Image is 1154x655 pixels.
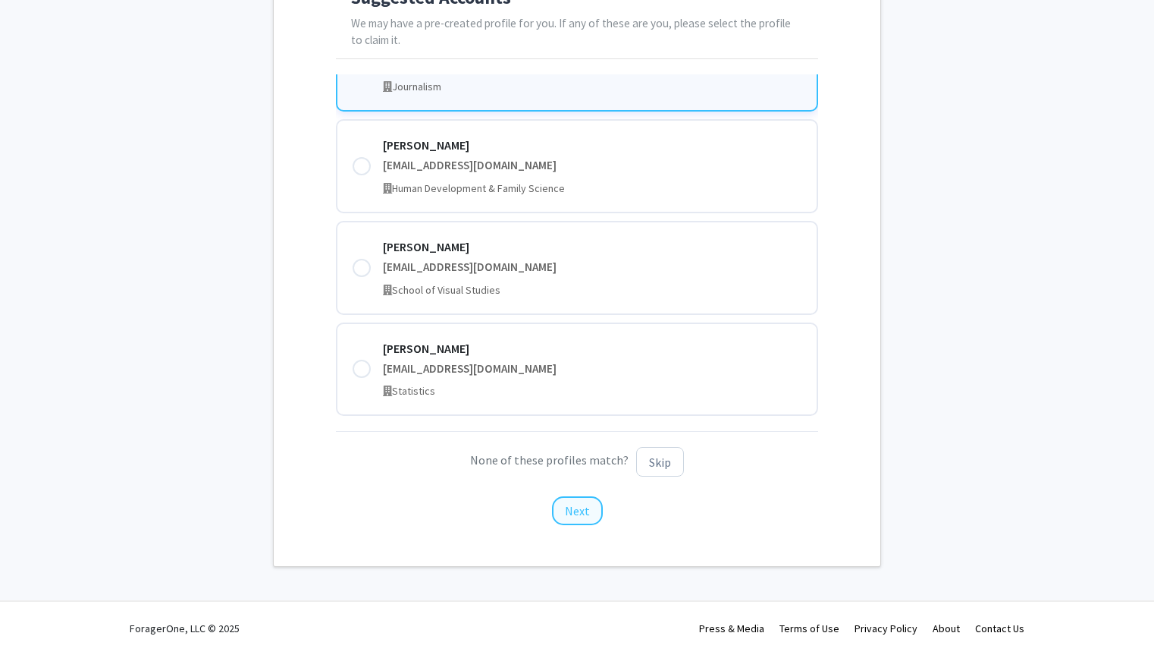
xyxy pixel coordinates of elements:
div: [EMAIL_ADDRESS][DOMAIN_NAME] [383,361,802,378]
iframe: Chat [11,587,64,644]
a: Terms of Use [779,622,839,635]
span: Human Development & Family Science [392,181,565,195]
button: Skip [636,447,684,477]
p: None of these profiles match? [336,447,819,477]
button: Next [552,496,603,525]
span: Journalism [392,80,441,93]
div: ForagerOne, LLC © 2025 [130,602,240,655]
div: [EMAIL_ADDRESS][DOMAIN_NAME] [383,259,802,276]
div: [PERSON_NAME] [383,136,802,154]
a: About [933,622,960,635]
span: Statistics [392,384,435,398]
div: [PERSON_NAME] [383,238,802,256]
a: Privacy Policy [855,622,917,635]
span: School of Visual Studies [392,283,500,297]
a: Press & Media [699,622,764,635]
a: Contact Us [975,622,1024,635]
p: We may have a pre-created profile for you. If any of these are you, please select the profile to ... [351,15,804,50]
div: [PERSON_NAME] [383,339,802,357]
div: [EMAIL_ADDRESS][DOMAIN_NAME] [383,157,802,175]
